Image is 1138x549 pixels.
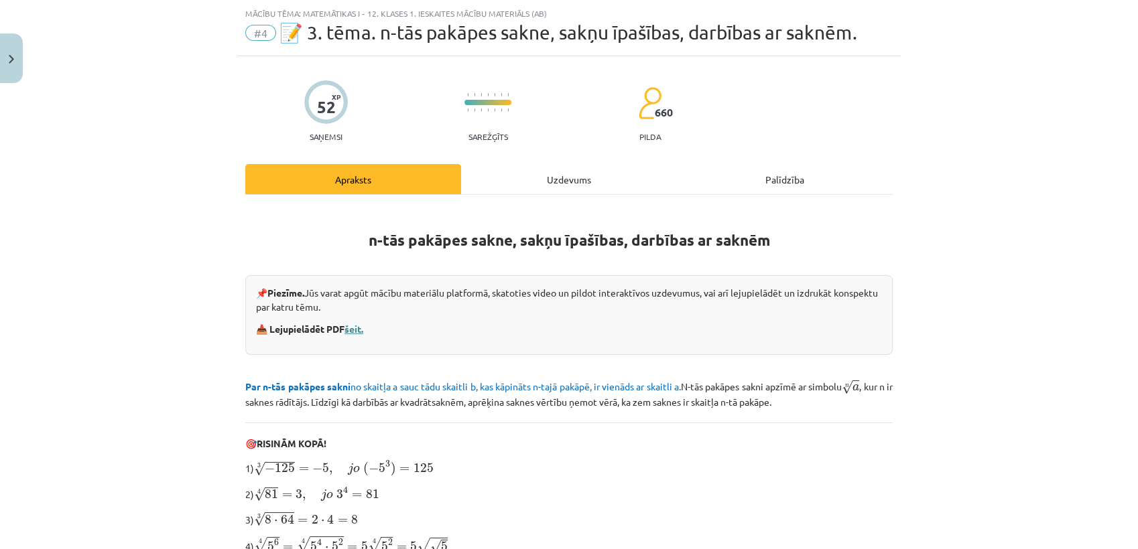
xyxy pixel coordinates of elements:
span: √ [254,487,265,501]
span: − [312,464,322,473]
span: − [369,464,379,473]
span: = [298,518,308,524]
img: icon-short-line-57e1e144782c952c97e751825c79c345078a6d821885a25fce030b3d8c18986b.svg [474,108,475,112]
img: icon-short-line-57e1e144782c952c97e751825c79c345078a6d821885a25fce030b3d8c18986b.svg [467,108,468,112]
img: icon-short-line-57e1e144782c952c97e751825c79c345078a6d821885a25fce030b3d8c18986b.svg [494,108,495,112]
p: N-tās pakāpes sakni apzīmē ar simbolu , kur n ir saknes rādītājs. Līdzīgi kā darbībās ar kvadrāts... [245,377,893,409]
span: j [321,489,326,501]
img: icon-short-line-57e1e144782c952c97e751825c79c345078a6d821885a25fce030b3d8c18986b.svg [494,93,495,96]
img: icon-close-lesson-0947bae3869378f0d4975bcd49f059093ad1ed9edebbc8119c70593378902aed.svg [9,55,14,64]
span: 64 [281,514,294,524]
span: 4 [317,538,322,546]
span: 660 [655,106,673,119]
b: RISINĀM KOPĀ! [257,437,326,449]
p: 📌 Jūs varat apgūt mācību materiālu platformā, skatoties video un pildot interaktīvos uzdevumus, v... [256,286,882,314]
span: 5 [322,463,329,473]
span: 3 [385,461,390,467]
img: icon-short-line-57e1e144782c952c97e751825c79c345078a6d821885a25fce030b3d8c18986b.svg [481,93,482,96]
span: j [348,463,353,475]
p: Sarežģīts [468,132,508,141]
b: Par n-tās pakāpes sakni [245,380,351,392]
span: 📝 3. tēma. n-tās pakāpes sakne, sakņu īpašības, darbības ar saknēm. [279,21,857,44]
p: 🎯 [245,437,893,451]
span: = [338,518,348,524]
span: XP [332,93,340,100]
span: 8 [351,515,358,524]
span: , [329,468,332,475]
p: 2) [245,485,893,502]
p: 3) [245,510,893,527]
p: pilda [639,132,661,141]
span: 8 [265,515,271,524]
p: Saņemsi [304,132,348,141]
img: icon-short-line-57e1e144782c952c97e751825c79c345078a6d821885a25fce030b3d8c18986b.svg [481,108,482,112]
span: 3 [336,489,343,499]
span: = [298,467,308,472]
img: icon-short-line-57e1e144782c952c97e751825c79c345078a6d821885a25fce030b3d8c18986b.svg [474,93,475,96]
img: students-c634bb4e5e11cddfef0936a35e636f08e4e9abd3cc4e673bd6f9a4125e45ecb1.svg [638,86,661,120]
div: Palīdzība [677,164,893,194]
img: icon-short-line-57e1e144782c952c97e751825c79c345078a6d821885a25fce030b3d8c18986b.svg [487,93,489,96]
div: 52 [317,98,336,116]
span: no skaitļa a sauc tādu skaitli b, kas kāpināts n-tajā pakāpē, ir vienāds ar skaitli a. [245,380,681,392]
strong: 📥 Lejupielādēt PDF [256,323,365,335]
span: ( [363,462,369,476]
img: icon-short-line-57e1e144782c952c97e751825c79c345078a6d821885a25fce030b3d8c18986b.svg [467,93,468,96]
strong: n-tās pakāpes sakne, sakņu īpašības, darbības ar saknēm [369,230,770,250]
span: ⋅ [274,520,277,524]
img: icon-short-line-57e1e144782c952c97e751825c79c345078a6d821885a25fce030b3d8c18986b.svg [507,93,509,96]
span: o [353,466,360,473]
span: = [281,493,292,498]
span: 4 [327,514,334,524]
img: icon-short-line-57e1e144782c952c97e751825c79c345078a6d821885a25fce030b3d8c18986b.svg [501,93,502,96]
span: 81 [366,489,379,499]
p: 1) [245,459,893,477]
img: icon-short-line-57e1e144782c952c97e751825c79c345078a6d821885a25fce030b3d8c18986b.svg [501,108,502,112]
span: 4 [343,487,348,494]
span: o [326,492,333,499]
span: 3 [296,489,302,499]
span: 125 [275,463,295,473]
div: Apraksts [245,164,461,194]
div: Mācību tēma: Matemātikas i - 12. klases 1. ieskaites mācību materiāls (ab) [245,9,893,18]
div: Uzdevums [461,164,677,194]
span: √ [254,462,265,476]
span: − [265,464,275,473]
span: 2 [387,539,392,546]
span: #4 [245,25,276,41]
span: 81 [265,489,278,499]
span: ⋅ [321,520,324,524]
span: √ [254,512,265,526]
span: a [852,384,859,391]
span: 6 [274,539,279,546]
span: = [399,467,409,472]
strong: Piezīme. [267,287,304,299]
span: 125 [414,463,434,473]
span: = [352,493,362,498]
a: šeit. [344,323,363,335]
img: icon-short-line-57e1e144782c952c97e751825c79c345078a6d821885a25fce030b3d8c18986b.svg [507,108,509,112]
span: √ [842,380,852,394]
span: 2 [338,539,343,546]
span: ) [391,462,396,476]
span: 2 [312,515,318,524]
span: 5 [379,463,385,473]
img: icon-short-line-57e1e144782c952c97e751825c79c345078a6d821885a25fce030b3d8c18986b.svg [487,108,489,112]
span: , [302,494,306,501]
